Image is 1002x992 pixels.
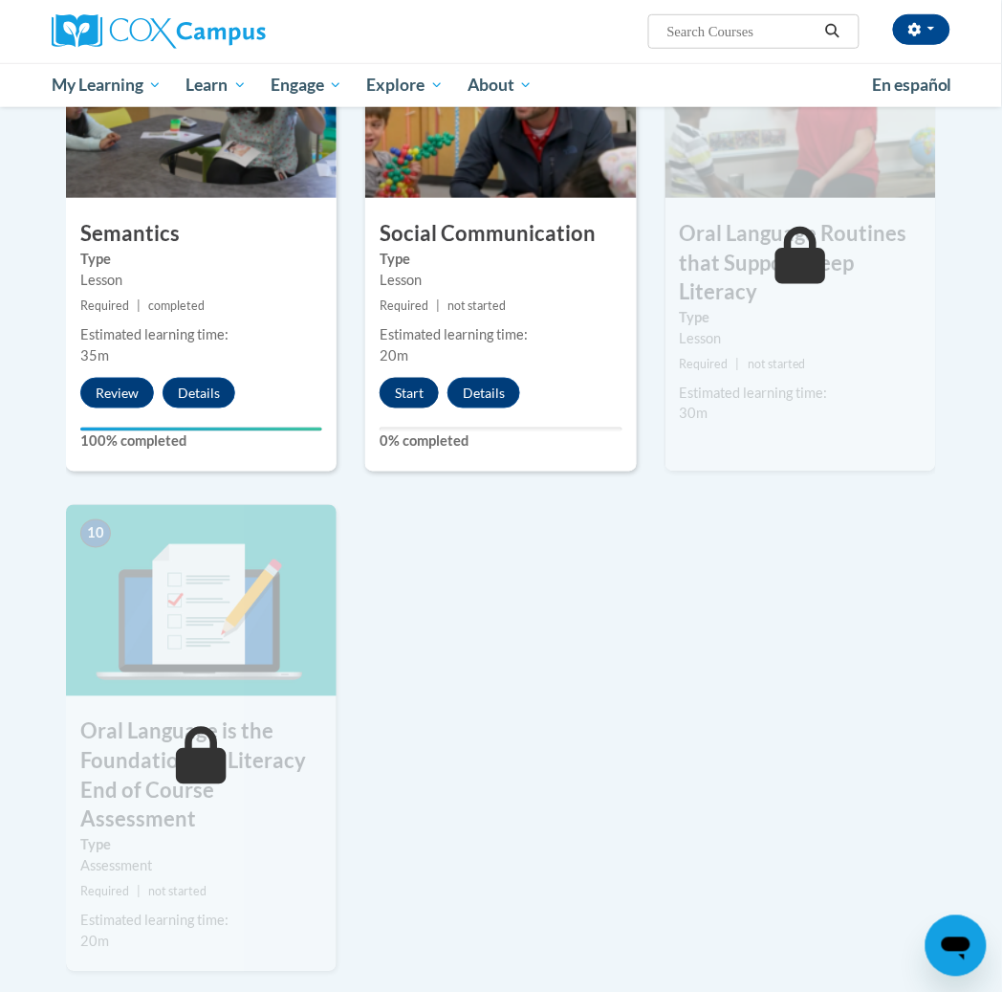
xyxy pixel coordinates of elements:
[448,298,507,313] span: not started
[163,378,235,408] button: Details
[380,431,621,452] label: 0% completed
[926,915,987,977] iframe: Button to launch messaging window
[80,347,109,364] span: 35m
[680,328,922,349] div: Lesson
[736,357,740,371] span: |
[80,519,111,548] span: 10
[860,65,965,105] a: En español
[680,307,922,328] label: Type
[80,249,322,270] label: Type
[148,298,205,313] span: completed
[271,74,342,97] span: Engage
[52,14,266,49] img: Cox Campus
[456,63,546,107] a: About
[80,856,322,877] div: Assessment
[80,885,129,899] span: Required
[52,74,162,97] span: My Learning
[680,383,922,404] div: Estimated learning time:
[380,270,621,291] div: Lesson
[818,20,847,43] button: Search
[80,835,322,856] label: Type
[355,63,456,107] a: Explore
[66,219,337,249] h3: Semantics
[468,74,533,97] span: About
[380,347,408,364] span: 20m
[665,219,936,307] h3: Oral Language Routines that Support Deep Literacy
[80,378,154,408] button: Review
[80,431,322,452] label: 100% completed
[137,298,141,313] span: |
[680,406,708,422] span: 30m
[186,74,247,97] span: Learn
[80,911,322,932] div: Estimated learning time:
[748,357,806,371] span: not started
[80,428,322,431] div: Your progress
[447,378,520,408] button: Details
[258,63,355,107] a: Engage
[437,298,441,313] span: |
[80,298,129,313] span: Required
[137,885,141,899] span: |
[380,298,428,313] span: Required
[665,20,818,43] input: Search Courses
[80,270,322,291] div: Lesson
[80,934,109,950] span: 20m
[174,63,259,107] a: Learn
[680,357,729,371] span: Required
[380,378,439,408] button: Start
[80,324,322,345] div: Estimated learning time:
[39,63,174,107] a: My Learning
[380,249,621,270] label: Type
[872,75,952,95] span: En español
[66,717,337,835] h3: Oral Language is the Foundation for Literacy End of Course Assessment
[365,219,636,249] h3: Social Communication
[66,505,337,696] img: Course Image
[37,63,965,107] div: Main menu
[893,14,950,45] button: Account Settings
[52,14,332,49] a: Cox Campus
[380,324,621,345] div: Estimated learning time:
[367,74,444,97] span: Explore
[148,885,207,899] span: not started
